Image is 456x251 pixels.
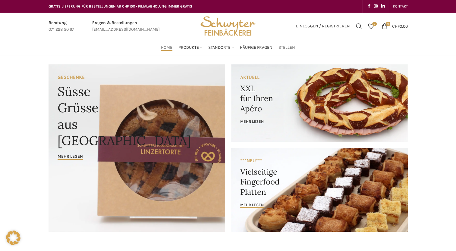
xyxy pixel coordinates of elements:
[293,20,353,32] a: Einloggen / Registrieren
[161,42,172,54] a: Home
[198,13,257,40] img: Bäckerei Schwyter
[353,20,365,32] a: Suchen
[393,4,408,8] span: KONTAKT
[379,20,411,32] a: 0 CHF0.00
[178,42,202,54] a: Produkte
[49,64,225,232] a: Banner link
[198,23,257,28] a: Site logo
[49,4,192,8] span: GRATIS LIEFERUNG FÜR BESTELLUNGEN AB CHF 150 - FILIALABHOLUNG IMMER GRATIS
[296,24,350,28] span: Einloggen / Registrieren
[392,23,400,29] span: CHF
[365,20,377,32] div: Meine Wunschliste
[208,45,231,51] span: Standorte
[372,2,379,11] a: Instagram social link
[366,2,372,11] a: Facebook social link
[92,20,160,33] a: Infobox link
[46,42,411,54] div: Main navigation
[240,42,272,54] a: Häufige Fragen
[231,148,408,232] a: Banner link
[390,0,411,12] div: Secondary navigation
[392,23,408,29] bdi: 0.00
[386,22,390,26] span: 0
[278,45,295,51] span: Stellen
[393,0,408,12] a: KONTAKT
[161,45,172,51] span: Home
[365,20,377,32] a: 0
[231,64,408,142] a: Banner link
[379,2,387,11] a: Linkedin social link
[372,22,377,26] span: 0
[178,45,199,51] span: Produkte
[278,42,295,54] a: Stellen
[208,42,234,54] a: Standorte
[49,20,74,33] a: Infobox link
[240,45,272,51] span: Häufige Fragen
